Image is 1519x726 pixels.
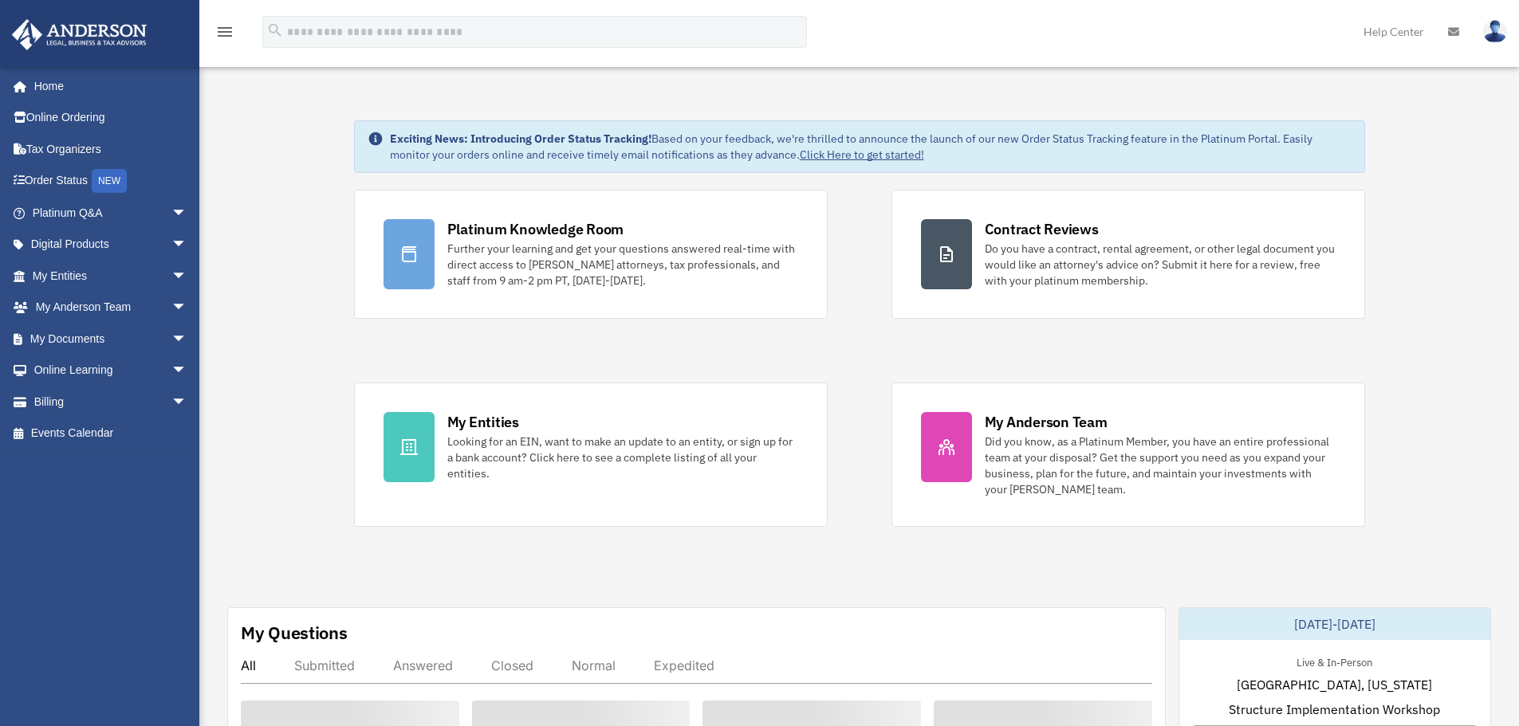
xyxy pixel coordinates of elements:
a: Digital Productsarrow_drop_down [11,229,211,261]
div: [DATE]-[DATE] [1179,608,1490,640]
div: Answered [393,657,453,673]
img: User Pic [1483,20,1507,43]
a: Home [11,70,203,102]
div: Closed [491,657,533,673]
span: arrow_drop_down [171,355,203,387]
div: Contract Reviews [985,219,1099,239]
div: Expedited [654,657,714,673]
span: [GEOGRAPHIC_DATA], [US_STATE] [1237,675,1432,694]
a: My Anderson Teamarrow_drop_down [11,292,211,324]
div: Further your learning and get your questions answered real-time with direct access to [PERSON_NAM... [447,241,798,288]
a: Click Here to get started! [800,147,924,162]
strong: Exciting News: Introducing Order Status Tracking! [390,131,651,146]
div: All [241,657,256,673]
a: My Documentsarrow_drop_down [11,323,211,355]
div: Based on your feedback, we're thrilled to announce the launch of our new Order Status Tracking fe... [390,131,1352,163]
div: Live & In-Person [1284,653,1385,669]
span: arrow_drop_down [171,197,203,230]
a: Online Ordering [11,102,211,134]
div: Do you have a contract, rental agreement, or other legal document you would like an attorney's ad... [985,241,1336,288]
span: arrow_drop_down [171,292,203,324]
a: My Anderson Team Did you know, as a Platinum Member, you have an entire professional team at your... [891,383,1365,527]
a: Events Calendar [11,418,211,449]
i: search [266,22,284,39]
div: Did you know, as a Platinum Member, you have an entire professional team at your disposal? Get th... [985,434,1336,497]
div: My Questions [241,621,348,645]
img: Anderson Advisors Platinum Portal [7,19,152,50]
div: My Anderson Team [985,412,1108,432]
a: My Entitiesarrow_drop_down [11,260,211,292]
span: Structure Implementation Workshop [1229,700,1440,719]
a: Order StatusNEW [11,165,211,198]
span: arrow_drop_down [171,386,203,418]
span: arrow_drop_down [171,323,203,355]
div: My Entities [447,412,519,432]
a: Online Learningarrow_drop_down [11,355,211,387]
span: arrow_drop_down [171,260,203,292]
i: menu [215,22,234,41]
div: Platinum Knowledge Room [447,219,624,239]
a: Tax Organizers [11,133,211,165]
div: Normal [572,657,616,673]
a: My Entities Looking for an EIN, want to make an update to an entity, or sign up for a bank accoun... [354,383,828,527]
a: Contract Reviews Do you have a contract, rental agreement, or other legal document you would like... [891,190,1365,319]
div: Submitted [294,657,355,673]
span: arrow_drop_down [171,229,203,261]
div: Looking for an EIN, want to make an update to an entity, or sign up for a bank account? Click her... [447,434,798,481]
a: menu [215,28,234,41]
div: NEW [92,169,127,193]
a: Billingarrow_drop_down [11,386,211,418]
a: Platinum Knowledge Room Further your learning and get your questions answered real-time with dire... [354,190,828,319]
a: Platinum Q&Aarrow_drop_down [11,197,211,229]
